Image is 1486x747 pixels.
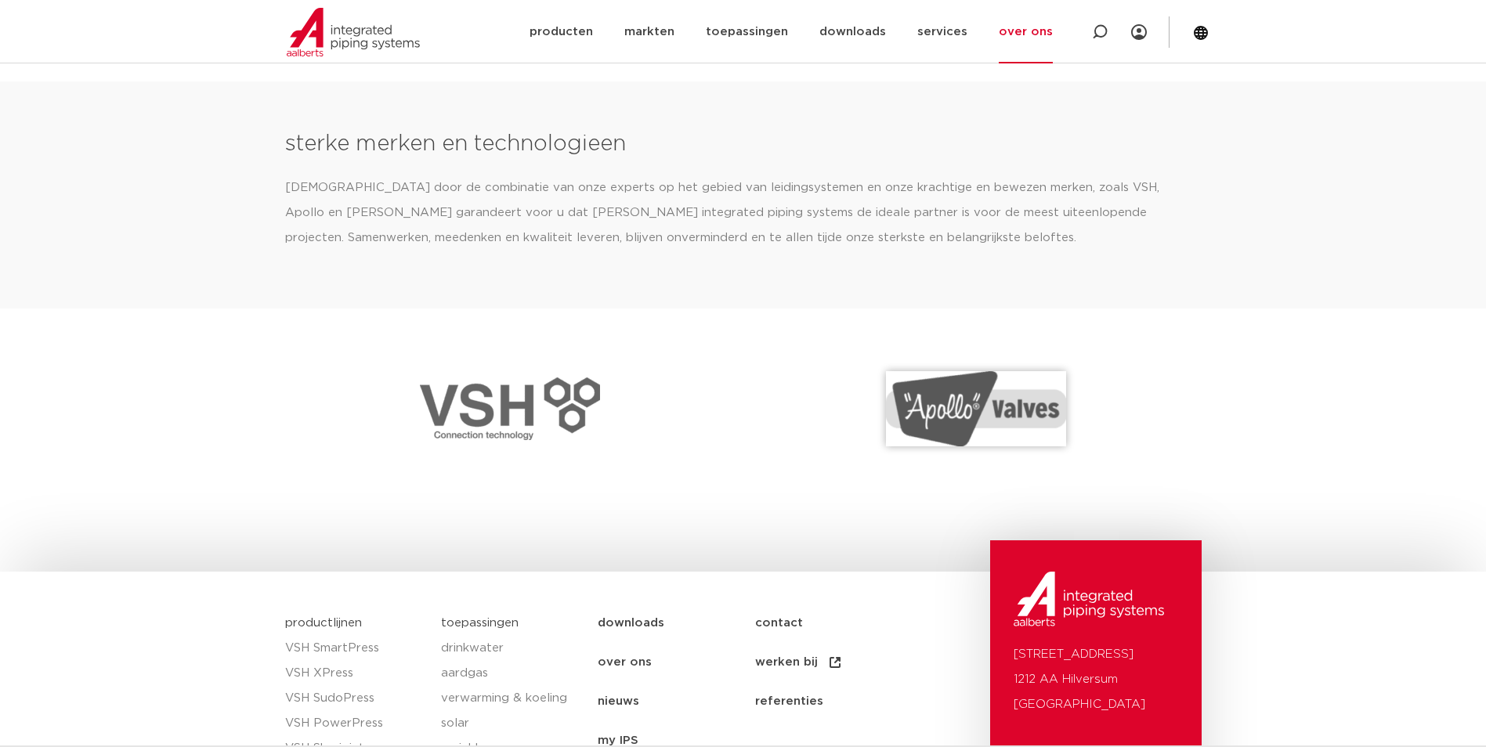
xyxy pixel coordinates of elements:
a: nieuws [598,682,755,721]
a: contact [755,604,913,643]
a: VSH SudoPress [285,686,426,711]
a: verwarming & koeling [441,686,582,711]
a: solar [441,711,582,736]
a: VSH PowerPress [285,711,426,736]
a: productlijnen [285,617,362,629]
a: aardgas [441,661,582,686]
p: [STREET_ADDRESS] 1212 AA Hilversum [GEOGRAPHIC_DATA] [1014,642,1178,717]
h3: sterke merken en technologieen [285,128,1202,160]
a: toepassingen [441,617,519,629]
a: VSH SmartPress [285,636,426,661]
a: over ons [598,643,755,682]
a: VSH XPress [285,661,426,686]
a: drinkwater [441,636,582,661]
a: downloads [598,604,755,643]
img: VSH-PNG-e1612190599858 [420,377,600,440]
p: [DEMOGRAPHIC_DATA] door de combinatie van onze experts op het gebied van leidingsystemen en onze ... [285,175,1202,251]
a: referenties [755,682,913,721]
a: werken bij [755,643,913,682]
